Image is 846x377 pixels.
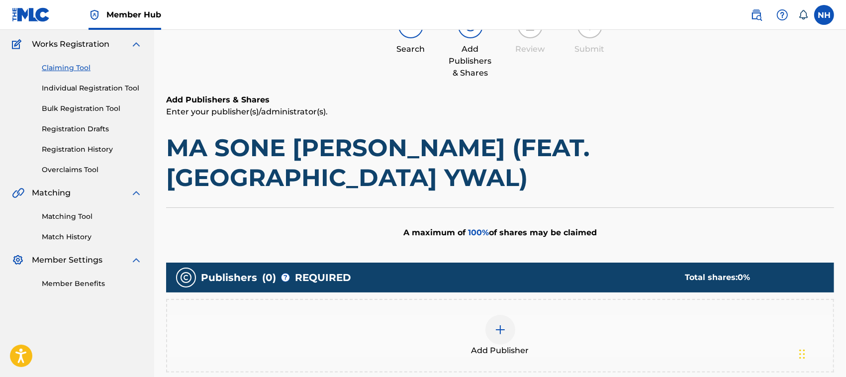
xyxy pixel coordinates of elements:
[32,38,109,50] span: Works Registration
[106,9,161,20] span: Member Hub
[166,207,834,258] div: A maximum of of shares may be claimed
[505,43,555,55] div: Review
[12,254,24,266] img: Member Settings
[42,103,142,114] a: Bulk Registration Tool
[42,232,142,242] a: Match History
[201,270,257,285] span: Publishers
[130,254,142,266] img: expand
[180,272,192,283] img: publishers
[166,94,834,106] h6: Add Publishers & Shares
[565,43,615,55] div: Submit
[32,254,102,266] span: Member Settings
[12,38,25,50] img: Works Registration
[446,43,495,79] div: Add Publishers & Shares
[262,270,276,285] span: ( 0 )
[12,7,50,22] img: MLC Logo
[42,279,142,289] a: Member Benefits
[42,144,142,155] a: Registration History
[42,63,142,73] a: Claiming Tool
[386,43,436,55] div: Search
[42,211,142,222] a: Matching Tool
[130,38,142,50] img: expand
[776,9,788,21] img: help
[798,10,808,20] div: Notifications
[751,9,762,21] img: search
[12,187,24,199] img: Matching
[471,345,529,357] span: Add Publisher
[282,274,289,282] span: ?
[814,5,834,25] div: User Menu
[295,270,351,285] span: REQUIRED
[772,5,792,25] div: Help
[42,124,142,134] a: Registration Drafts
[42,165,142,175] a: Overclaims Tool
[166,106,834,118] p: Enter your publisher(s)/administrator(s).
[685,272,814,283] div: Total shares:
[32,187,71,199] span: Matching
[130,187,142,199] img: expand
[89,9,100,21] img: Top Rightsholder
[747,5,766,25] a: Public Search
[796,329,846,377] iframe: Chat Widget
[494,324,506,336] img: add
[42,83,142,94] a: Individual Registration Tool
[468,228,489,237] span: 100 %
[738,273,750,282] span: 0 %
[799,339,805,369] div: Drag
[166,133,834,192] h1: MA SONE [PERSON_NAME] (FEAT. [GEOGRAPHIC_DATA] YWAL)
